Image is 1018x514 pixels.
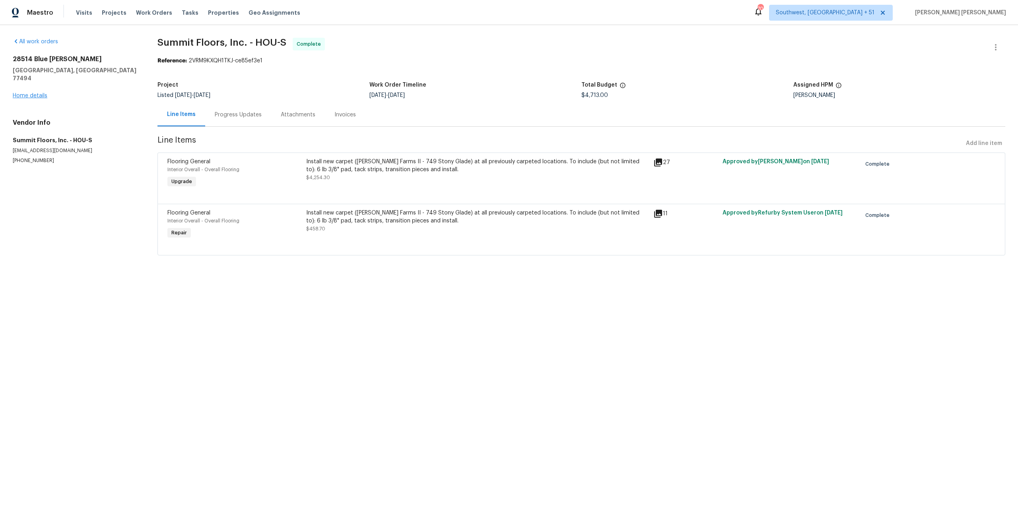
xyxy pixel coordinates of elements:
span: Interior Overall - Overall Flooring [167,218,239,223]
div: 701 [758,5,763,13]
h5: Total Budget [581,82,617,88]
h5: Assigned HPM [793,82,833,88]
span: $4,254.30 [306,175,330,180]
span: [PERSON_NAME] [PERSON_NAME] [912,9,1006,17]
span: Flooring General [167,210,210,216]
span: [DATE] [388,93,405,98]
h2: 28514 Blue [PERSON_NAME] [13,55,138,63]
span: - [175,93,210,98]
div: Install new carpet ([PERSON_NAME] Farms II - 749 Stony Glade) at all previously carpeted location... [306,209,649,225]
span: $458.70 [306,226,325,231]
a: Home details [13,93,47,99]
span: The total cost of line items that have been proposed by Opendoor. This sum includes line items th... [620,82,626,93]
div: Install new carpet ([PERSON_NAME] Farms II - 749 Stony Glade) at all previously carpeted location... [306,158,649,174]
span: Southwest, [GEOGRAPHIC_DATA] + 51 [776,9,874,17]
p: [PHONE_NUMBER] [13,157,138,164]
b: Reference: [157,58,187,64]
h4: Vendor Info [13,119,138,127]
span: Interior Overall - Overall Flooring [167,167,239,172]
h5: Work Order Timeline [369,82,426,88]
span: Repair [168,229,190,237]
span: Upgrade [168,178,195,186]
h5: Project [157,82,178,88]
div: [PERSON_NAME] [793,93,1005,98]
div: Line Items [167,110,196,118]
span: Visits [76,9,92,17]
span: Complete [865,211,893,219]
span: [DATE] [175,93,192,98]
span: Line Items [157,136,963,151]
span: Geo Assignments [249,9,300,17]
span: - [369,93,405,98]
span: [DATE] [369,93,386,98]
span: Flooring General [167,159,210,164]
div: 11 [653,209,718,218]
div: 27 [653,158,718,167]
span: Projects [102,9,126,17]
span: Listed [157,93,210,98]
span: Tasks [182,10,198,15]
span: Work Orders [136,9,172,17]
span: Summit Floors, Inc. - HOU-S [157,38,286,47]
p: [EMAIL_ADDRESS][DOMAIN_NAME] [13,147,138,154]
span: [DATE] [194,93,210,98]
h5: Summit Floors, Inc. - HOU-S [13,136,138,144]
div: Attachments [281,111,315,119]
span: Approved by Refurby System User on [723,210,843,216]
span: The hpm assigned to this work order. [835,82,842,93]
span: Properties [208,9,239,17]
h5: [GEOGRAPHIC_DATA], [GEOGRAPHIC_DATA] 77494 [13,66,138,82]
span: Maestro [27,9,53,17]
span: $4,713.00 [581,93,608,98]
span: Complete [297,40,324,48]
div: Invoices [334,111,356,119]
a: All work orders [13,39,58,44]
span: Complete [865,160,893,168]
div: Progress Updates [215,111,262,119]
span: [DATE] [825,210,843,216]
span: Approved by [PERSON_NAME] on [723,159,829,164]
span: [DATE] [811,159,829,164]
div: 2VRM9KXQH1TKJ-ce85ef3e1 [157,57,1005,65]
